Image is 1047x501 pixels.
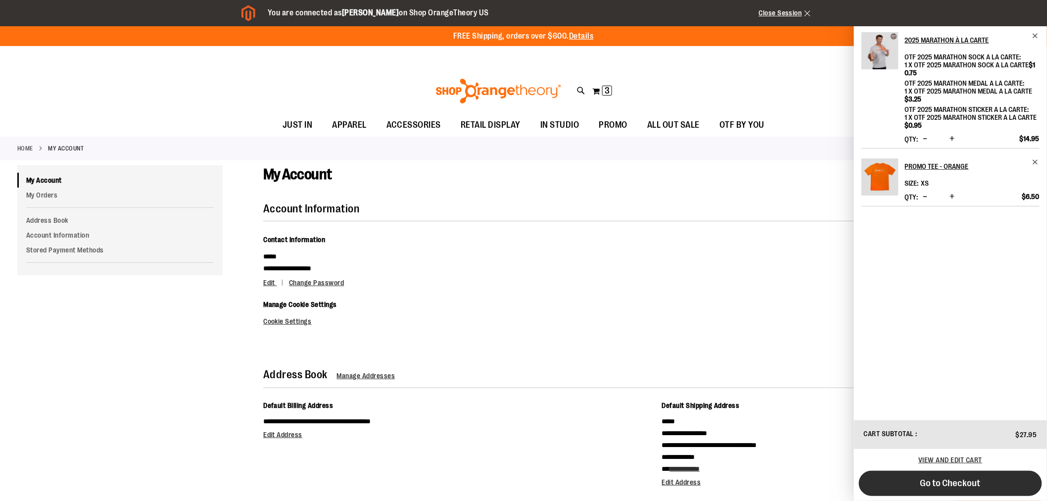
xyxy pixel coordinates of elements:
[861,32,899,69] img: 2025 Marathon à la Carte
[263,236,326,244] span: Contact Information
[905,79,1025,87] dt: OTF 2025 Marathon Medal A La Carte
[283,114,313,136] span: JUST IN
[920,478,981,489] span: Go to Checkout
[263,202,360,215] strong: Account Information
[599,114,628,136] span: PROMO
[921,192,930,202] button: Decrease product quantity
[647,114,700,136] span: ALL OUT SALE
[861,148,1040,206] li: Product
[905,32,1040,48] a: 2025 Marathon à la Carte
[332,114,367,136] span: APPAREL
[905,61,1036,77] span: 1 x OTF 2025 Marathon Sock A La Carte
[905,121,922,129] span: $0.95
[17,213,223,228] a: Address Book
[905,113,1037,129] span: 1 x OTF 2025 Marathon Sticker A La Carte
[263,401,333,409] span: Default Billing Address
[263,279,275,287] span: Edit
[948,192,957,202] button: Increase product quantity
[919,456,983,464] a: View and edit cart
[859,471,1042,496] button: Go to Checkout
[263,431,302,439] a: Edit Address
[17,173,223,188] a: My Account
[921,134,930,144] button: Decrease product quantity
[268,8,489,17] span: You are connected as on Shop OrangeTheory US
[17,188,223,202] a: My Orders
[662,401,740,409] span: Default Shipping Address
[17,144,33,153] a: Home
[48,144,84,153] strong: My Account
[948,134,957,144] button: Increase product quantity
[461,114,521,136] span: RETAIL DISPLAY
[905,32,1026,48] h2: 2025 Marathon à la Carte
[905,179,919,187] dt: Size
[861,32,899,76] a: 2025 Marathon à la Carte
[1032,158,1040,166] a: Remove item
[17,243,223,257] a: Stored Payment Methods
[905,53,1021,61] dt: OTF 2025 Marathon Sock A La Carte
[605,86,610,96] span: 3
[905,158,1040,174] a: Promo Tee - Orange
[1022,192,1040,201] span: $6.50
[17,228,223,243] a: Account Information
[719,114,764,136] span: OTF BY YOU
[662,478,701,486] a: Edit Address
[861,32,1040,148] li: Product
[289,279,344,287] a: Change Password
[241,5,255,21] img: Magento
[905,193,918,201] label: Qty
[263,166,332,183] span: My Account
[905,158,1026,174] h2: Promo Tee - Orange
[759,9,811,17] a: Close Session
[905,135,918,143] label: Qty
[861,158,899,202] a: Promo Tee - Orange
[569,32,594,41] a: Details
[1016,431,1037,439] span: $27.95
[921,179,929,187] span: XS
[861,158,899,196] img: Promo Tee - Orange
[434,79,563,103] img: Shop Orangetheory
[540,114,579,136] span: IN STUDIO
[1020,134,1040,143] span: $14.95
[386,114,441,136] span: ACCESSORIES
[263,317,312,325] a: Cookie Settings
[342,8,399,17] strong: [PERSON_NAME]
[1032,32,1040,40] a: Remove item
[263,368,328,381] strong: Address Book
[864,430,914,438] span: Cart Subtotal
[337,372,395,380] a: Manage Addresses
[905,61,1036,77] span: $10.75
[453,31,594,42] p: FREE Shipping, orders over $600.
[905,95,922,103] span: $3.25
[905,105,1029,113] dt: OTF 2025 Marathon Sticker A La Carte
[263,301,337,308] span: Manage Cookie Settings
[263,279,287,287] a: Edit
[905,87,1033,103] span: 1 x OTF 2025 Marathon Medal A La Carte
